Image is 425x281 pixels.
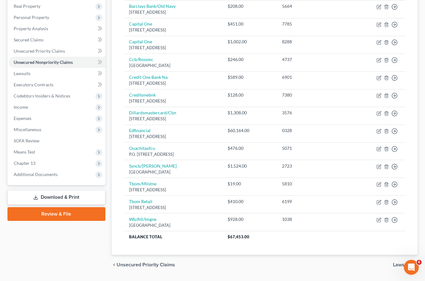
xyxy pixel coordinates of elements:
[14,172,58,177] span: Additional Documents
[14,104,28,110] span: Income
[393,262,418,267] button: Lawsuits chevron_right
[14,93,70,98] span: Codebtors Insiders & Notices
[417,260,422,265] span: 6
[282,56,342,63] div: 4737
[282,110,342,116] div: 3576
[282,21,342,27] div: 7785
[14,60,73,65] span: Unsecured Nonpriority Claims
[282,216,342,222] div: 1038
[282,92,342,98] div: 7380
[228,145,272,151] div: $476.00
[228,216,272,222] div: $928.00
[129,27,218,33] div: [STREET_ADDRESS]
[393,262,413,267] span: Lawsuits
[124,231,223,242] th: Balance Total
[282,39,342,45] div: 8288
[228,163,272,169] div: $1,524.00
[129,98,218,104] div: [STREET_ADDRESS]
[129,92,156,98] a: Creditonebnk
[282,74,342,80] div: 6901
[228,110,272,116] div: $1,308.00
[228,198,272,205] div: $410.00
[14,82,53,87] span: Executory Contracts
[282,145,342,151] div: 5071
[129,205,218,211] div: [STREET_ADDRESS]
[129,21,152,26] a: Capital One
[228,127,272,134] div: $60,164.00
[228,39,272,45] div: $1,002.00
[14,15,49,20] span: Personal Property
[282,3,342,9] div: 5664
[282,163,342,169] div: 2723
[14,138,39,143] span: SOFA Review
[129,169,218,175] div: [GEOGRAPHIC_DATA]
[9,79,105,90] a: Executory Contracts
[112,262,117,267] i: chevron_left
[129,74,168,80] a: Credit One Bank Na
[9,135,105,146] a: SOFA Review
[129,187,218,193] div: [STREET_ADDRESS]
[129,116,218,122] div: [STREET_ADDRESS]
[129,128,150,133] a: Edfinancial
[9,34,105,45] a: Secured Claims
[9,45,105,57] a: Unsecured Priority Claims
[129,57,153,62] a: Ccb/Rossmc
[129,163,177,169] a: Syncb/[PERSON_NAME]
[228,3,272,9] div: $208.00
[404,260,419,275] iframe: Intercom live chat
[129,63,218,69] div: [GEOGRAPHIC_DATA]
[228,56,272,63] div: $246.00
[14,26,48,31] span: Property Analysis
[129,151,218,157] div: P.O. [STREET_ADDRESS]
[7,207,105,221] a: Review & File
[117,262,175,267] span: Unsecured Priority Claims
[129,45,218,51] div: [STREET_ADDRESS]
[7,190,105,205] a: Download & Print
[14,71,30,76] span: Lawsuits
[14,127,41,132] span: Miscellaneous
[129,217,156,222] a: Wb/Atl/Imgne
[129,80,218,86] div: [STREET_ADDRESS]
[14,3,40,9] span: Real Property
[9,68,105,79] a: Lawsuits
[14,37,44,42] span: Secured Claims
[14,160,35,166] span: Chapter 13
[9,57,105,68] a: Unsecured Nonpriority Claims
[282,181,342,187] div: 5810
[129,145,155,151] a: Ouachitavfcu
[282,198,342,205] div: 6199
[14,48,65,54] span: Unsecured Priority Claims
[228,234,249,239] span: $67,453.00
[228,92,272,98] div: $128.00
[14,149,35,155] span: Means Test
[129,181,156,186] a: Tbom/Milstne
[282,127,342,134] div: 0328
[228,74,272,80] div: $589.00
[9,23,105,34] a: Property Analysis
[228,21,272,27] div: $451.00
[129,39,152,44] a: Capital One
[112,262,175,267] button: chevron_left Unsecured Priority Claims
[129,199,152,204] a: Tbom Retail
[129,110,176,115] a: Dillardsmastercard/Cbn
[129,9,218,15] div: [STREET_ADDRESS]
[129,134,218,140] div: [STREET_ADDRESS]
[228,181,272,187] div: $19.00
[14,116,31,121] span: Expenses
[129,222,218,228] div: [GEOGRAPHIC_DATA]
[129,3,176,9] a: Barclays Bank/Old Navy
